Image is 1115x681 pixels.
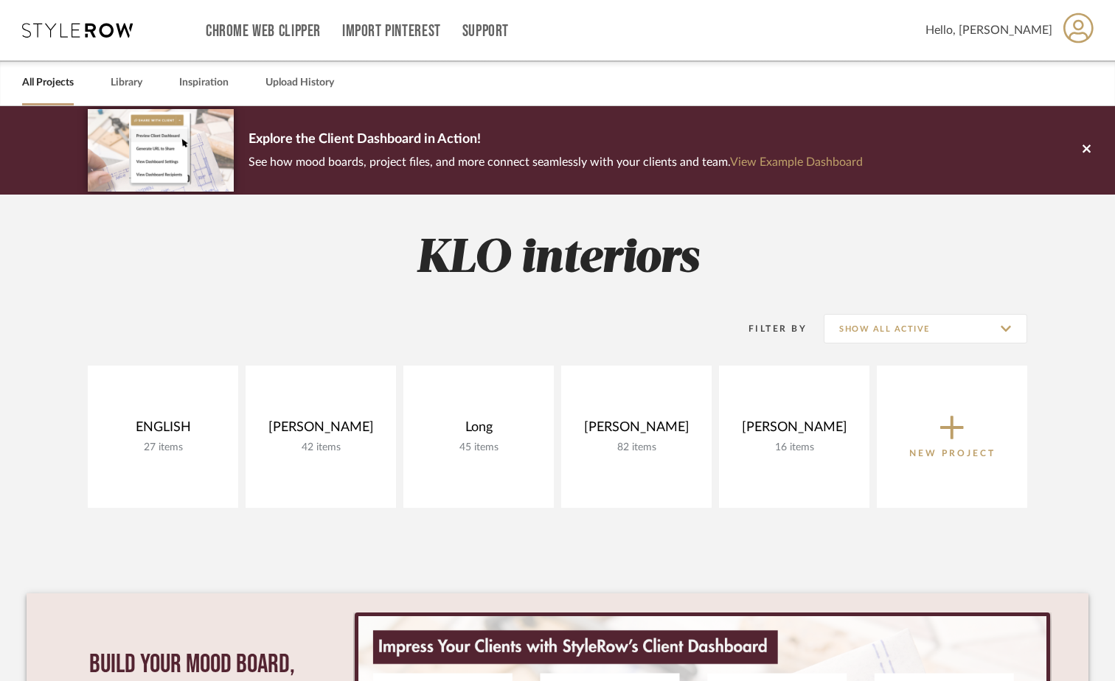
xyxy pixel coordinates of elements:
div: 27 items [100,441,226,454]
a: Upload History [265,73,334,93]
div: 45 items [415,441,542,454]
p: New Project [909,446,996,461]
span: Hello, [PERSON_NAME] [925,21,1052,39]
div: 42 items [257,441,384,454]
a: Inspiration [179,73,229,93]
div: [PERSON_NAME] [257,419,384,441]
button: New Project [877,366,1027,508]
div: 16 items [731,441,858,454]
a: Library [111,73,142,93]
div: [PERSON_NAME] [573,419,700,441]
div: 82 items [573,441,700,454]
p: Explore the Client Dashboard in Action! [249,128,863,152]
a: Import Pinterest [342,25,441,38]
a: View Example Dashboard [730,156,863,168]
a: All Projects [22,73,74,93]
a: Chrome Web Clipper [206,25,321,38]
p: See how mood boards, project files, and more connect seamlessly with your clients and team. [249,152,863,172]
div: [PERSON_NAME] [731,419,858,441]
img: d5d033c5-7b12-40c2-a960-1ecee1989c38.png [88,109,234,191]
div: ENGLISH [100,419,226,441]
div: Long [415,419,542,441]
h2: KLO interiors [27,231,1088,287]
a: Support [462,25,509,38]
div: Filter By [729,321,807,336]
